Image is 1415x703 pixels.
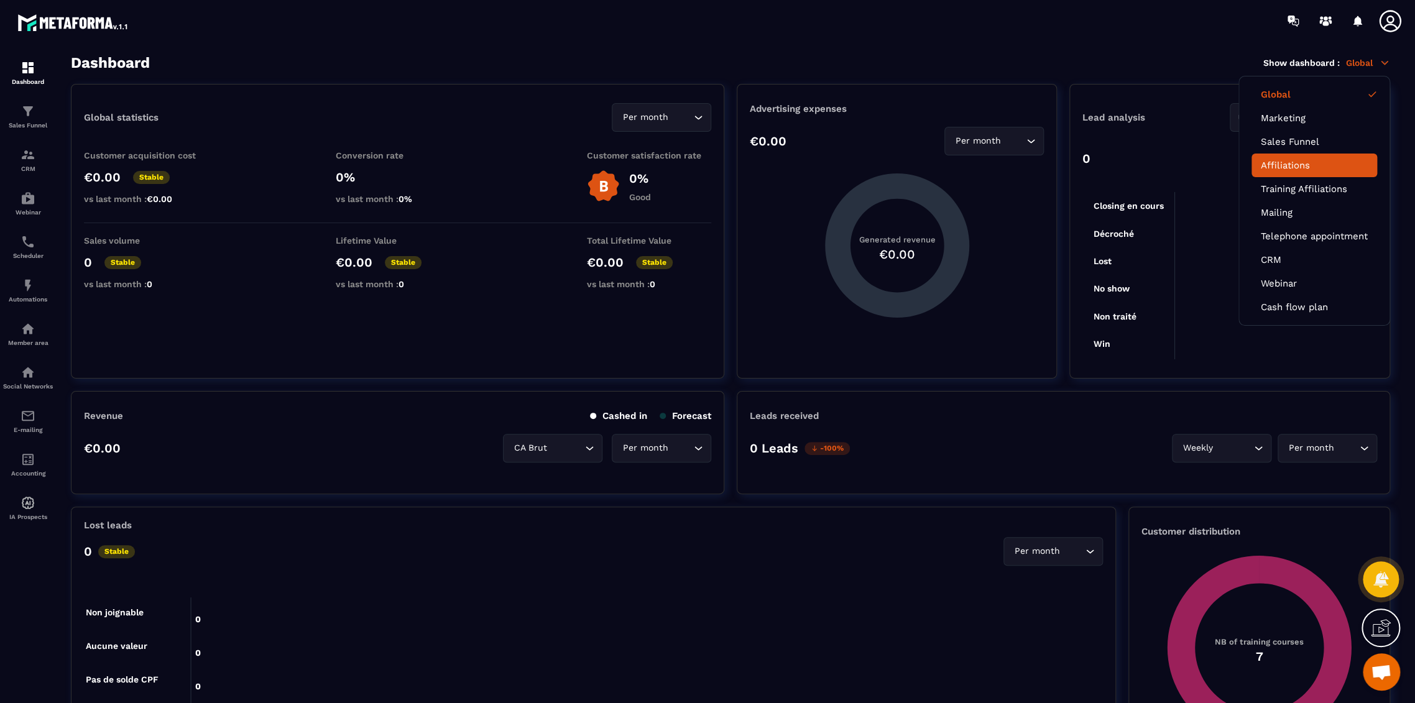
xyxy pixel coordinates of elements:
[21,452,35,467] img: accountant
[587,255,624,270] p: €0.00
[3,252,53,259] p: Scheduler
[3,470,53,477] p: Accounting
[1263,58,1340,68] p: Show dashboard :
[1238,111,1357,124] input: Search for option
[1180,441,1215,455] span: Weekly
[1082,112,1230,123] p: Lead analysis
[84,441,121,456] p: €0.00
[1346,57,1390,68] p: Global
[84,194,208,204] p: vs last month :
[1363,653,1400,691] a: Mở cuộc trò chuyện
[1337,441,1357,455] input: Search for option
[3,356,53,399] a: social-networksocial-networkSocial Networks
[550,441,582,455] input: Search for option
[3,94,53,138] a: formationformationSales Funnel
[1261,207,1368,218] a: Mailing
[1261,160,1368,171] a: Affiliations
[3,383,53,390] p: Social Networks
[952,134,1003,148] span: Per month
[1286,441,1337,455] span: Per month
[1261,254,1368,265] a: CRM
[1093,311,1136,321] tspan: Non traité
[587,236,711,246] p: Total Lifetime Value
[1278,434,1377,462] div: Search for option
[1003,537,1103,566] div: Search for option
[944,127,1044,155] div: Search for option
[1261,113,1368,124] a: Marketing
[86,607,144,617] tspan: Non joignable
[629,171,651,186] p: 0%
[3,181,53,225] a: automationsautomationsWebinar
[1261,183,1368,195] a: Training Affiliations
[21,408,35,423] img: email
[21,60,35,75] img: formation
[336,150,460,160] p: Conversion rate
[511,441,550,455] span: CA Brut
[612,434,711,462] div: Search for option
[84,255,92,270] p: 0
[84,150,208,160] p: Customer acquisition cost
[3,51,53,94] a: formationformationDashboard
[84,544,92,559] p: 0
[21,278,35,293] img: automations
[71,54,150,71] h3: Dashboard
[1261,231,1368,242] a: Telephone appointment
[671,441,691,455] input: Search for option
[804,442,850,455] p: -100%
[1082,151,1090,166] p: 0
[1172,434,1271,462] div: Search for option
[750,410,819,421] p: Leads received
[3,138,53,181] a: formationformationCRM
[587,279,711,289] p: vs last month :
[399,194,412,204] span: 0%
[612,103,711,132] div: Search for option
[21,321,35,336] img: automations
[21,234,35,249] img: scheduler
[3,78,53,85] p: Dashboard
[629,192,651,202] p: Good
[3,225,53,269] a: schedulerschedulerScheduler
[3,426,53,433] p: E-mailing
[620,111,671,124] span: Per month
[3,339,53,346] p: Member area
[1093,229,1133,239] tspan: Décroché
[590,410,647,421] p: Cashed in
[21,191,35,206] img: automations
[147,194,172,204] span: €0.00
[1215,441,1251,455] input: Search for option
[84,410,123,421] p: Revenue
[660,410,711,421] p: Forecast
[3,269,53,312] a: automationsautomationsAutomations
[1141,526,1377,537] p: Customer distribution
[84,279,208,289] p: vs last month :
[21,365,35,380] img: social-network
[1093,201,1163,211] tspan: Closing en cours
[84,112,159,123] p: Global statistics
[336,255,372,270] p: €0.00
[84,236,208,246] p: Sales volume
[86,641,147,651] tspan: Aucune valeur
[503,434,602,462] div: Search for option
[1261,278,1368,289] a: Webinar
[1230,103,1377,132] div: Search for option
[336,170,460,185] p: 0%
[84,520,132,531] p: Lost leads
[21,104,35,119] img: formation
[104,256,141,269] p: Stable
[336,236,460,246] p: Lifetime Value
[620,441,671,455] span: Per month
[17,11,129,34] img: logo
[385,256,422,269] p: Stable
[1261,89,1368,100] a: Global
[587,150,711,160] p: Customer satisfaction rate
[650,279,655,289] span: 0
[399,279,404,289] span: 0
[587,170,620,203] img: b-badge-o.b3b20ee6.svg
[336,279,460,289] p: vs last month :
[3,122,53,129] p: Sales Funnel
[147,279,152,289] span: 0
[98,545,135,558] p: Stable
[336,194,460,204] p: vs last month :
[671,111,691,124] input: Search for option
[750,103,1044,114] p: Advertising expenses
